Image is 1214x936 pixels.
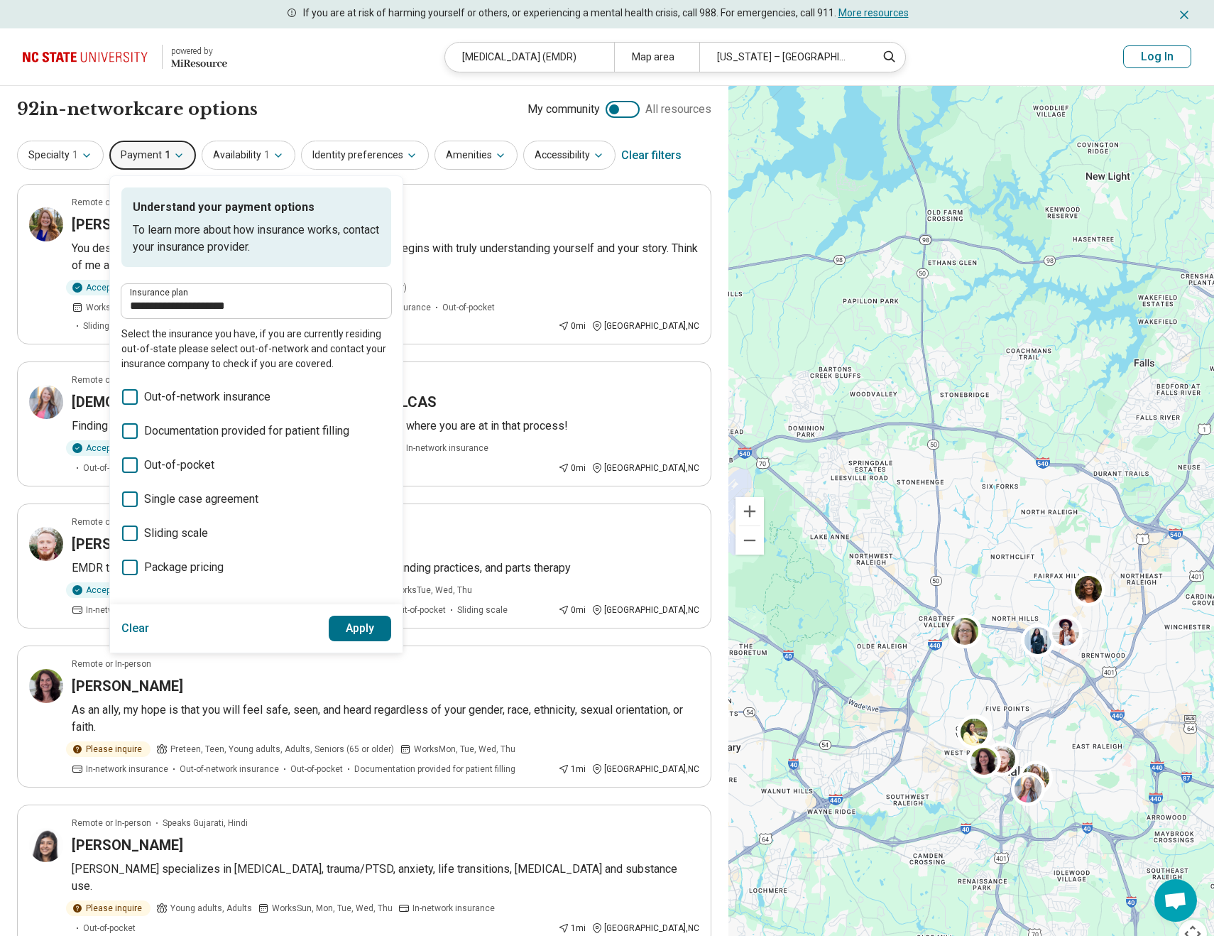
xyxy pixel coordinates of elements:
[133,222,380,256] p: To learn more about how insurance works, contact your insurance provider.
[1177,6,1191,23] button: Dismiss
[558,922,586,935] div: 1 mi
[645,101,711,118] span: All resources
[109,141,196,170] button: Payment1
[621,138,682,173] div: Clear filters
[72,516,151,528] p: Remote or In-person
[591,922,699,935] div: [GEOGRAPHIC_DATA] , NC
[144,423,349,440] span: Documentation provided for patient filling
[144,559,224,576] span: Package pricing
[527,101,600,118] span: My community
[72,817,151,829] p: Remote or In-person
[66,582,163,598] div: Accepting clients
[290,763,343,776] span: Out-of-pocket
[121,616,150,641] button: Clear
[17,141,104,170] button: Specialty1
[72,676,183,696] h3: [PERSON_NAME]
[614,43,699,72] div: Map area
[301,141,429,170] button: Identity preferences
[72,214,183,234] h3: [PERSON_NAME]
[86,604,168,616] span: In-network insurance
[144,388,270,406] span: Out-of-network insurance
[591,462,699,474] div: [GEOGRAPHIC_DATA] , NC
[72,240,699,274] p: You deserve a life filled with joy and inner peace, and that journey begins with truly understand...
[66,440,163,456] div: Accepting clients
[165,148,170,163] span: 1
[72,658,151,670] p: Remote or In-person
[558,462,586,474] div: 0 mi
[23,40,227,74] a: North Carolina State University powered by
[83,320,133,332] span: Sliding scale
[442,301,495,314] span: Out-of-pocket
[393,604,446,616] span: Out-of-pocket
[130,288,383,297] label: Insurance plan
[86,301,218,314] span: Works Mon, Tue, Wed, Thu, Fri, Sat
[72,861,699,895] p: [PERSON_NAME] specializes in [MEDICAL_DATA], trauma/PTSD, anxiety, life transitions, [MEDICAL_DAT...
[591,604,699,616] div: [GEOGRAPHIC_DATA] , NC
[457,604,508,616] span: Sliding scale
[72,534,183,554] h3: [PERSON_NAME]
[72,418,699,435] p: Finding a therapist can be challenging and I would love to meet you where you are at in that proc...
[591,320,699,332] div: [GEOGRAPHIC_DATA] , NC
[434,141,518,170] button: Amenities
[735,526,764,555] button: Zoom out
[412,902,495,915] span: In-network insurance
[445,43,614,72] div: [MEDICAL_DATA] (EMDR)
[83,922,136,935] span: Out-of-pocket
[17,97,258,121] h1: 92 in-network care options
[838,7,909,18] a: More resources
[170,743,394,756] span: Preteen, Teen, Young adults, Adults, Seniors (65 or older)
[1154,879,1197,922] a: Open chat
[392,584,472,597] span: Works Tue, Wed, Thu
[170,902,252,915] span: Young adults, Adults
[591,763,699,776] div: [GEOGRAPHIC_DATA] , NC
[272,902,393,915] span: Works Sun, Mon, Tue, Wed, Thu
[329,616,392,641] button: Apply
[558,763,586,776] div: 1 mi
[354,763,515,776] span: Documentation provided for patient filling
[144,491,258,508] span: Single case agreement
[133,199,380,216] p: Understand your payment options
[83,462,182,474] span: Out-of-network insurance
[558,604,586,616] div: 0 mi
[1123,45,1191,68] button: Log In
[72,196,151,209] p: Remote or In-person
[699,43,868,72] div: [US_STATE] – [GEOGRAPHIC_DATA]
[66,741,151,757] div: Please inquire
[86,763,168,776] span: In-network insurance
[264,148,270,163] span: 1
[523,141,616,170] button: Accessibility
[66,280,163,295] div: Accepting clients
[23,40,153,74] img: North Carolina State University
[144,525,208,542] span: Sliding scale
[180,763,279,776] span: Out-of-network insurance
[406,442,488,455] span: In-network insurance
[144,457,214,474] span: Out-of-pocket
[72,392,437,412] h3: [DEMOGRAPHIC_DATA][PERSON_NAME], LCSWA, LCAS
[303,6,909,21] p: If you are at risk of harming yourself or others, or experiencing a mental health crisis, call 98...
[121,327,391,371] p: Select the insurance you have, if you are currently residing out-of-state please select out-of-ne...
[735,497,764,526] button: Zoom in
[202,141,295,170] button: Availability1
[72,702,699,736] p: As an ally, my hope is that you will feel safe, seen, and heard regardless of your gender, race, ...
[72,560,699,577] p: EMDR therapy, [MEDICAL_DATA], regression therapy, somatic/grounding practices, and parts therapy
[163,817,248,829] span: Speaks Gujarati, Hindi
[171,45,227,58] div: powered by
[72,148,78,163] span: 1
[414,743,515,756] span: Works Mon, Tue, Wed, Thu
[66,900,151,916] div: Please inquire
[72,835,183,855] h3: [PERSON_NAME]
[558,320,586,332] div: 0 mi
[72,374,151,386] p: Remote or In-person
